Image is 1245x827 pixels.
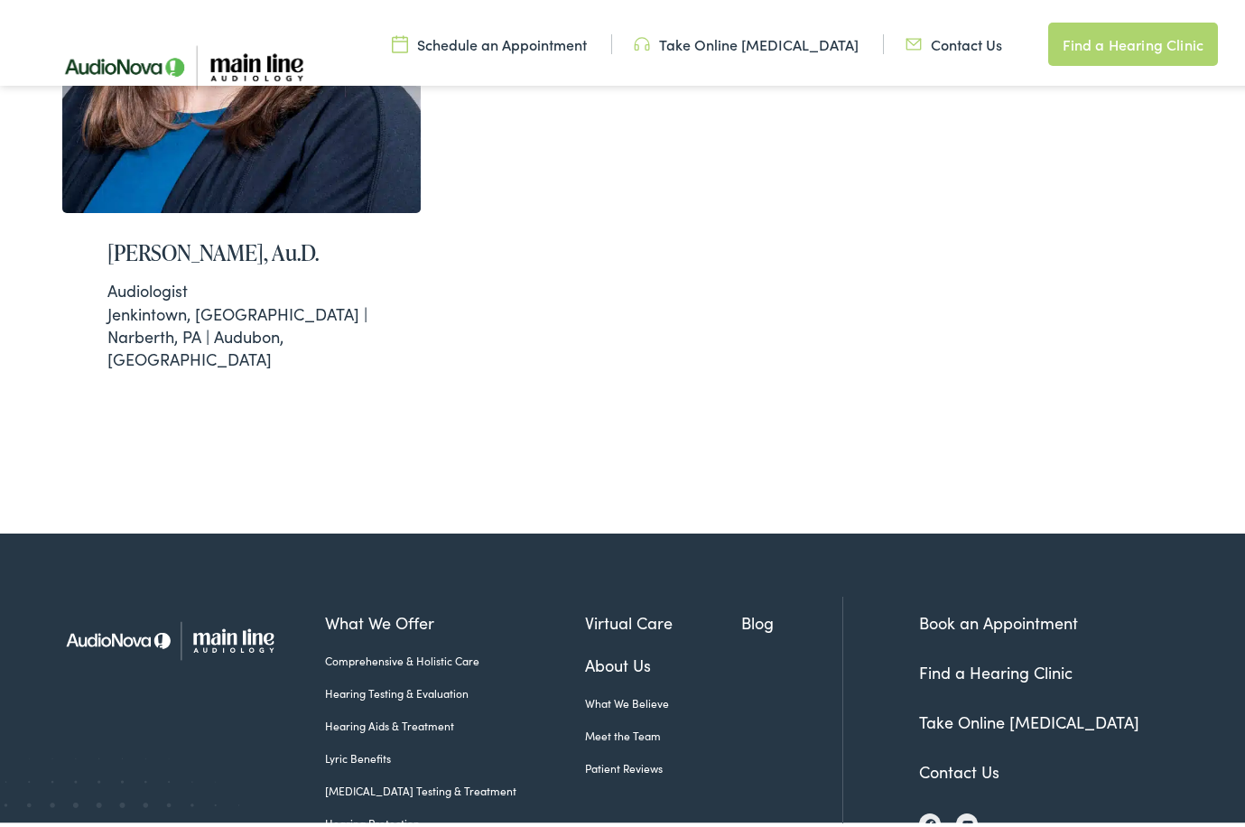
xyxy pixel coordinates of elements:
[107,274,376,297] div: Audiologist
[585,691,741,707] a: What We Believe
[925,814,936,825] img: Facebook icon, indicating the presence of the site or brand on the social media platform.
[906,30,1002,50] a: Contact Us
[919,756,999,778] a: Contact Us
[392,30,408,50] img: utility icon
[325,746,585,762] a: Lyric Benefits
[325,681,585,697] a: Hearing Testing & Evaluation
[919,656,1073,679] a: Find a Hearing Clinic
[325,606,585,630] a: What We Offer
[919,607,1078,629] a: Book an Appointment
[325,713,585,729] a: Hearing Aids & Treatment
[906,30,922,50] img: utility icon
[962,815,973,825] img: YouTube
[107,236,376,262] h2: [PERSON_NAME], Au.D.
[325,778,585,794] a: [MEDICAL_DATA] Testing & Treatment
[741,606,842,630] a: Blog
[51,592,299,680] img: Main Line Audiology
[585,606,741,630] a: Virtual Care
[634,30,859,50] a: Take Online [MEDICAL_DATA]
[919,706,1139,729] a: Take Online [MEDICAL_DATA]
[585,756,741,772] a: Patient Reviews
[1048,18,1218,61] a: Find a Hearing Clinic
[107,274,376,366] div: Jenkintown, [GEOGRAPHIC_DATA] | Narberth, PA | Audubon, [GEOGRAPHIC_DATA]
[325,648,585,664] a: Comprehensive & Holistic Care
[585,723,741,739] a: Meet the Team
[585,648,741,673] a: About Us
[392,30,587,50] a: Schedule an Appointment
[325,811,585,827] a: Hearing Protection
[634,30,650,50] img: utility icon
